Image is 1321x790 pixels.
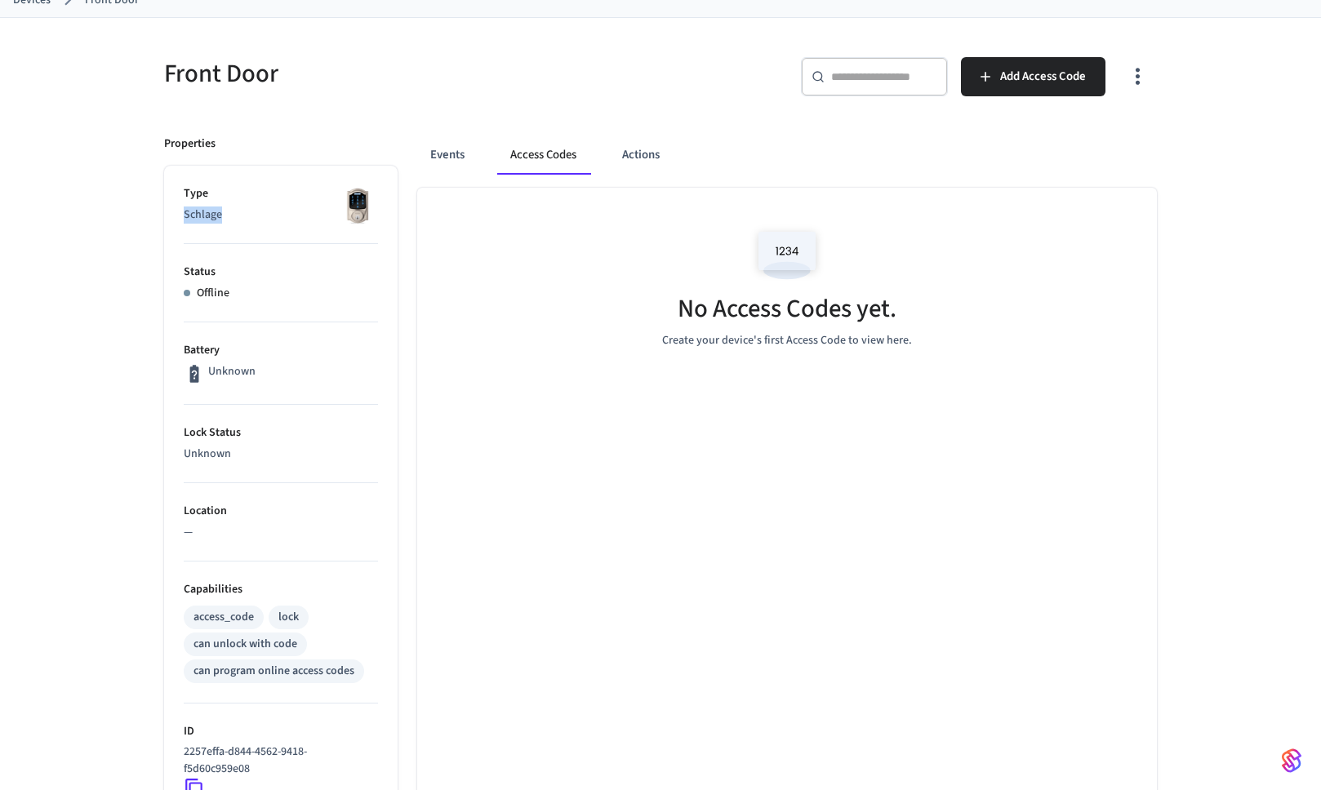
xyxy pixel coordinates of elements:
p: Capabilities [184,581,378,598]
p: Schlage [184,206,378,224]
p: — [184,524,378,541]
span: Add Access Code [1000,66,1086,87]
h5: Front Door [164,57,651,91]
button: Events [417,135,478,175]
div: lock [278,609,299,626]
div: can program online access codes [193,663,354,680]
div: can unlock with code [193,636,297,653]
img: SeamLogoGradient.69752ec5.svg [1282,748,1301,774]
p: ID [184,723,378,740]
p: Properties [164,135,216,153]
p: Unknown [184,446,378,463]
button: Add Access Code [961,57,1105,96]
img: Access Codes Empty State [750,220,824,290]
button: Actions [609,135,673,175]
p: Battery [184,342,378,359]
p: Create your device's first Access Code to view here. [662,332,912,349]
p: Type [184,185,378,202]
p: Status [184,264,378,281]
p: Location [184,503,378,520]
div: access_code [193,609,254,626]
div: ant example [417,135,1157,175]
img: Schlage Sense Smart Deadbolt with Camelot Trim, Front [337,185,378,226]
p: 2257effa-d844-4562-9418-f5d60c959e08 [184,743,371,778]
button: Access Codes [497,135,589,175]
p: Lock Status [184,424,378,442]
p: Offline [197,285,229,302]
h5: No Access Codes yet. [678,292,896,326]
p: Unknown [208,363,256,380]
